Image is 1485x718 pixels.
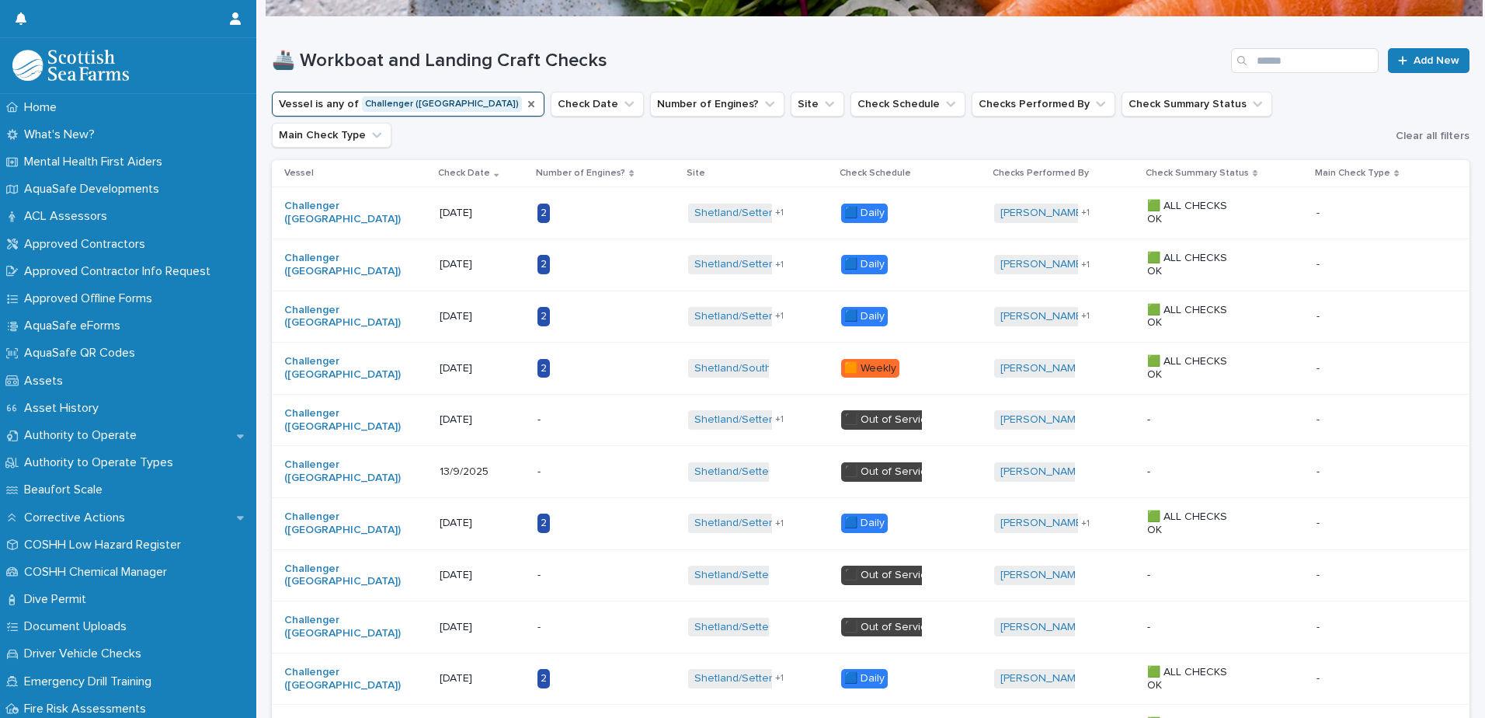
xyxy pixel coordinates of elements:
div: 2 [537,514,550,533]
p: - [1316,566,1323,582]
button: Clear all filters [1389,124,1469,148]
div: 🟦 Daily [841,204,888,223]
p: - [537,465,635,479]
button: Site [791,92,844,117]
p: Approved Contractor Info Request [18,264,223,279]
p: Vessel [284,165,314,182]
p: - [1316,462,1323,479]
p: Dive Permit [18,592,99,607]
div: 2 [537,359,550,378]
p: [DATE] [440,207,525,220]
p: Home [18,100,69,115]
a: Challenger ([GEOGRAPHIC_DATA]) [284,614,401,640]
div: 🟧 Weekly [841,359,899,378]
a: Challenger ([GEOGRAPHIC_DATA]) [284,304,401,330]
span: + 1 [1081,260,1090,270]
p: 🟩 ALL CHECKS OK [1147,355,1244,382]
tr: Challenger ([GEOGRAPHIC_DATA]) [DATE]-Shetland/Setterness North ⬛️ Out of Service[PERSON_NAME] --- [272,549,1469,601]
p: - [1147,621,1244,634]
span: Add New [1414,55,1459,66]
p: - [1147,413,1244,427]
span: + 1 [1081,208,1090,218]
p: [DATE] [440,672,525,685]
p: [DATE] [440,362,525,375]
div: 2 [537,307,550,326]
a: Challenger ([GEOGRAPHIC_DATA]) [284,511,401,537]
span: + 1 [1081,519,1090,528]
p: What's New? [18,127,107,142]
a: Challenger ([GEOGRAPHIC_DATA]) [284,355,401,382]
p: AquaSafe Developments [18,182,172,197]
p: [DATE] [440,310,525,323]
div: ⬛️ Out of Service [841,566,936,585]
a: [PERSON_NAME] [1000,621,1085,634]
p: - [1316,669,1323,685]
p: Authority to Operate Types [18,455,186,470]
a: [PERSON_NAME] [1000,362,1085,375]
a: [PERSON_NAME] [1000,258,1085,271]
p: - [1316,204,1323,220]
a: Challenger ([GEOGRAPHIC_DATA]) [284,563,401,589]
p: ACL Assessors [18,209,120,224]
p: Check Date [438,165,490,182]
a: Shetland/Setterness North [694,621,828,634]
h1: 🚢 Workboat and Landing Craft Checks [272,50,1225,72]
p: Authority to Operate [18,428,149,443]
a: Shetland/Setterness North [694,310,828,323]
a: Shetland/Setterness North [694,413,828,427]
span: + 1 [1081,312,1090,321]
p: Approved Offline Forms [18,291,165,306]
p: [DATE] [440,621,525,634]
p: - [1316,359,1323,375]
p: - [1316,410,1323,427]
button: Main Check Type [272,123,391,148]
div: ⬛️ Out of Service [841,410,936,430]
tr: Challenger ([GEOGRAPHIC_DATA]) [DATE]2Shetland/South of [GEOGRAPHIC_DATA] 🟧 Weekly[PERSON_NAME] 🟩... [272,343,1469,395]
p: [DATE] [440,517,525,530]
p: [DATE] [440,258,525,271]
div: ⬛️ Out of Service [841,618,936,637]
tr: Challenger ([GEOGRAPHIC_DATA]) [DATE]2Shetland/Setterness North +1🟦 Daily[PERSON_NAME] 🟩 ALL CHEC... [272,653,1469,705]
tr: Challenger ([GEOGRAPHIC_DATA]) [DATE]-Shetland/Setterness North ⬛️ Out of Service[PERSON_NAME] --- [272,601,1469,654]
div: 2 [537,255,550,274]
p: 🟩 ALL CHECKS OK [1147,200,1244,226]
span: + 1 [775,312,784,321]
div: 2 [537,204,550,223]
a: Shetland/Setterness North [694,207,828,220]
a: [PERSON_NAME] [1000,413,1085,427]
a: [PERSON_NAME] [1000,569,1085,582]
a: Challenger ([GEOGRAPHIC_DATA]) [284,407,401,434]
button: Check Schedule [850,92,965,117]
a: Add New [1388,48,1469,73]
a: Challenger ([GEOGRAPHIC_DATA]) [284,252,401,278]
p: Main Check Type [1315,165,1390,182]
p: - [1316,307,1323,323]
p: Emergency Drill Training [18,674,164,689]
p: [DATE] [440,413,525,427]
p: 🟩 ALL CHECKS OK [1147,666,1244,692]
p: Check Schedule [840,165,911,182]
button: Number of Engines? [650,92,784,117]
p: Assets [18,374,75,389]
a: Shetland/Setterness North [694,258,828,271]
a: [PERSON_NAME] [1000,517,1085,530]
img: bPIBxiqnSb2ggTQWdOVV [12,50,129,81]
p: Driver Vehicle Checks [18,647,154,661]
span: + 1 [775,415,784,424]
p: COSHH Chemical Manager [18,565,179,580]
span: + 1 [775,519,784,528]
button: Checks Performed By [972,92,1115,117]
p: Approved Contractors [18,237,158,252]
p: AquaSafe eForms [18,319,133,333]
a: Shetland/Setterness North [694,672,828,685]
p: - [1316,255,1323,271]
tr: Challenger ([GEOGRAPHIC_DATA]) [DATE]2Shetland/Setterness North +1🟦 Daily[PERSON_NAME] +1🟩 ALL CH... [272,187,1469,239]
tr: Challenger ([GEOGRAPHIC_DATA]) [DATE]2Shetland/Setterness North +1🟦 Daily[PERSON_NAME] +1🟩 ALL CH... [272,239,1469,291]
div: 2 [537,669,550,688]
p: - [1147,465,1244,479]
p: Checks Performed By [993,165,1089,182]
p: 13/9/2025 [440,465,525,479]
p: Document Uploads [18,619,139,634]
div: 🟦 Daily [841,255,888,274]
p: - [1316,618,1323,634]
